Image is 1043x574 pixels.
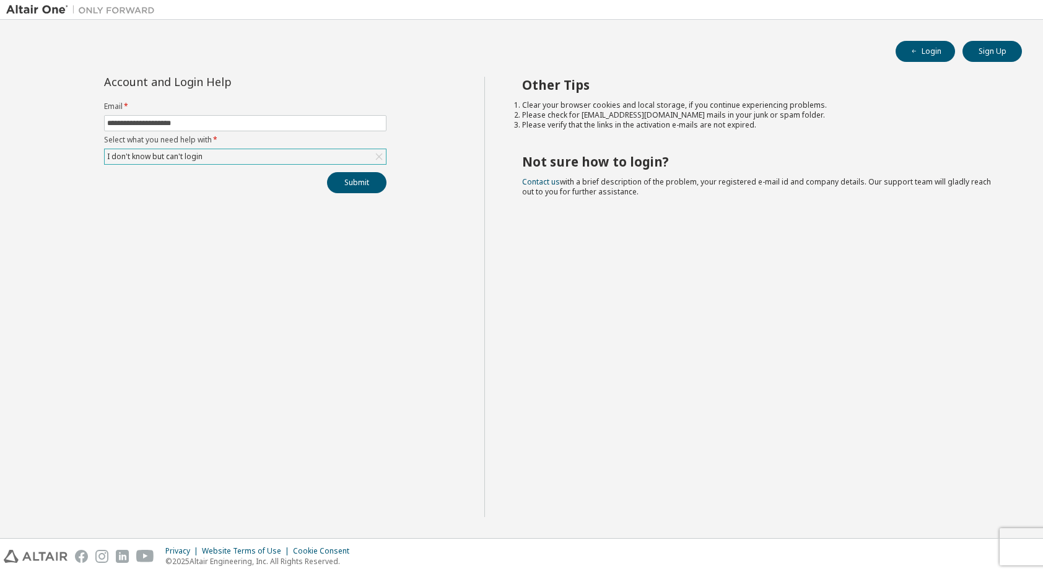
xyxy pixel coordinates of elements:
[522,100,1000,110] li: Clear your browser cookies and local storage, if you continue experiencing problems.
[4,550,68,563] img: altair_logo.svg
[522,110,1000,120] li: Please check for [EMAIL_ADDRESS][DOMAIN_NAME] mails in your junk or spam folder.
[522,77,1000,93] h2: Other Tips
[95,550,108,563] img: instagram.svg
[116,550,129,563] img: linkedin.svg
[165,546,202,556] div: Privacy
[202,546,293,556] div: Website Terms of Use
[105,150,204,163] div: I don't know but can't login
[522,120,1000,130] li: Please verify that the links in the activation e-mails are not expired.
[6,4,161,16] img: Altair One
[104,102,386,111] label: Email
[522,176,560,187] a: Contact us
[293,546,357,556] div: Cookie Consent
[522,154,1000,170] h2: Not sure how to login?
[136,550,154,563] img: youtube.svg
[165,556,357,567] p: © 2025 Altair Engineering, Inc. All Rights Reserved.
[105,149,386,164] div: I don't know but can't login
[962,41,1022,62] button: Sign Up
[896,41,955,62] button: Login
[104,77,330,87] div: Account and Login Help
[522,176,991,197] span: with a brief description of the problem, your registered e-mail id and company details. Our suppo...
[327,172,386,193] button: Submit
[75,550,88,563] img: facebook.svg
[104,135,386,145] label: Select what you need help with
